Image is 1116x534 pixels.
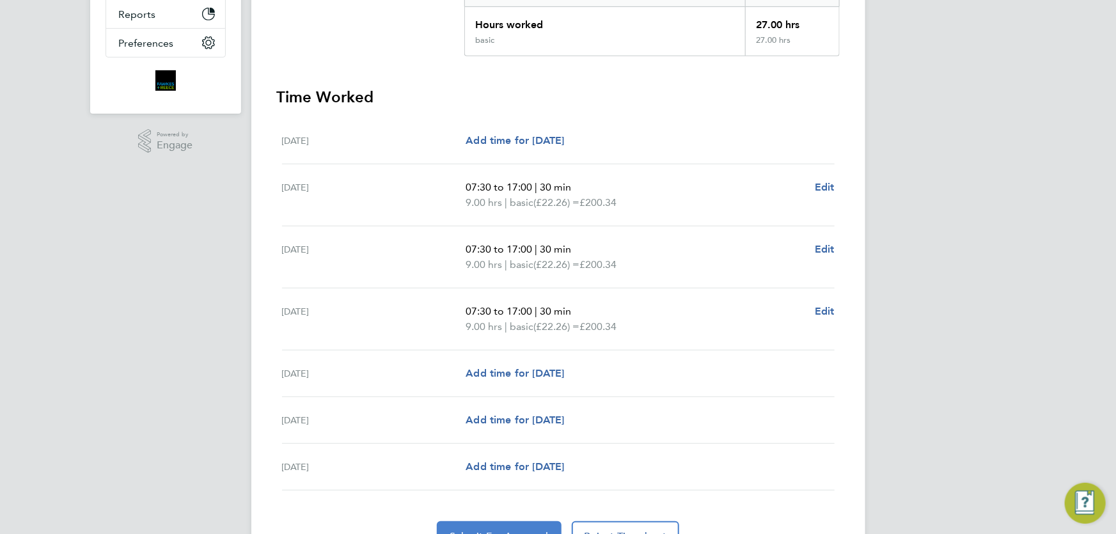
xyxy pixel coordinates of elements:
[745,35,838,56] div: 27.00 hrs
[1065,483,1106,524] button: Engage Resource Center
[282,133,466,148] div: [DATE]
[282,366,466,381] div: [DATE]
[282,242,466,272] div: [DATE]
[466,414,564,426] span: Add time for [DATE]
[282,459,466,475] div: [DATE]
[138,129,193,153] a: Powered byEngage
[535,243,537,255] span: |
[466,459,564,475] a: Add time for [DATE]
[579,320,617,333] span: £200.34
[155,70,176,91] img: bromak-logo-retina.png
[282,180,466,210] div: [DATE]
[815,180,835,195] a: Edit
[466,367,564,379] span: Add time for [DATE]
[466,460,564,473] span: Add time for [DATE]
[119,8,156,20] span: Reports
[277,87,840,107] h3: Time Worked
[815,181,835,193] span: Edit
[157,129,193,140] span: Powered by
[510,195,533,210] span: basic
[533,320,579,333] span: (£22.26) =
[466,305,532,317] span: 07:30 to 17:00
[815,243,835,255] span: Edit
[466,366,564,381] a: Add time for [DATE]
[815,304,835,319] a: Edit
[106,29,225,57] button: Preferences
[815,242,835,257] a: Edit
[157,140,193,151] span: Engage
[466,320,502,333] span: 9.00 hrs
[466,243,532,255] span: 07:30 to 17:00
[505,196,507,208] span: |
[466,196,502,208] span: 9.00 hrs
[745,7,838,35] div: 27.00 hrs
[475,35,494,45] div: basic
[466,133,564,148] a: Add time for [DATE]
[465,7,746,35] div: Hours worked
[282,412,466,428] div: [DATE]
[466,258,502,271] span: 9.00 hrs
[106,70,226,91] a: Go to home page
[579,258,617,271] span: £200.34
[540,181,571,193] span: 30 min
[466,134,564,146] span: Add time for [DATE]
[510,319,533,334] span: basic
[505,320,507,333] span: |
[466,412,564,428] a: Add time for [DATE]
[540,305,571,317] span: 30 min
[533,196,579,208] span: (£22.26) =
[540,243,571,255] span: 30 min
[119,37,174,49] span: Preferences
[466,181,532,193] span: 07:30 to 17:00
[535,181,537,193] span: |
[282,304,466,334] div: [DATE]
[579,196,617,208] span: £200.34
[505,258,507,271] span: |
[535,305,537,317] span: |
[815,305,835,317] span: Edit
[533,258,579,271] span: (£22.26) =
[510,257,533,272] span: basic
